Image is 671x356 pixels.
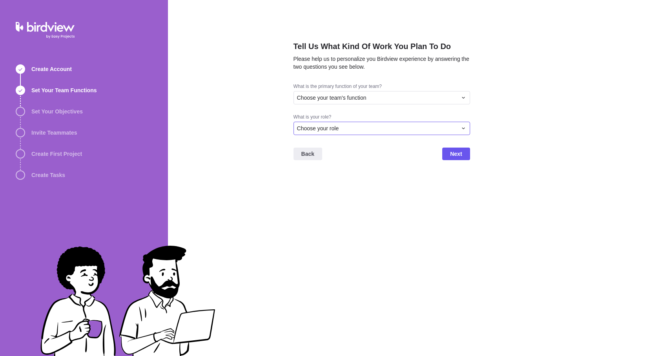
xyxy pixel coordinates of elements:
span: Set Your Objectives [31,108,83,115]
span: Set Your Team Functions [31,86,97,94]
span: Choose your team's function [297,94,366,102]
span: Next [442,148,470,160]
div: What is the primary function of your team? [294,83,470,91]
span: Next [450,149,462,159]
span: Invite Teammates [31,129,77,137]
span: Please help us to personalize you Birdview experience by answering the two questions you see below. [294,56,469,70]
span: Back [294,148,322,160]
span: Create Tasks [31,171,65,179]
span: Back [301,149,314,159]
span: Create Account [31,65,72,73]
span: Choose your role [297,124,339,132]
div: What is your role? [294,114,470,122]
h2: Tell Us What Kind Of Work You Plan To Do [294,41,470,55]
span: Create First Project [31,150,82,158]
